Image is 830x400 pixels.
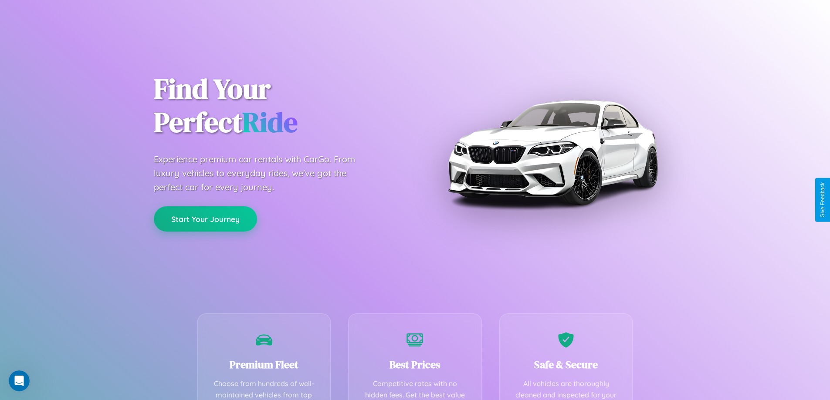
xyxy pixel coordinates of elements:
p: Experience premium car rentals with CarGo. From luxury vehicles to everyday rides, we've got the ... [154,152,372,194]
img: Premium BMW car rental vehicle [444,44,661,261]
iframe: Intercom live chat [9,370,30,391]
h3: Best Prices [362,357,468,372]
button: Start Your Journey [154,206,257,232]
span: Ride [242,103,298,141]
div: Give Feedback [820,182,826,218]
h3: Premium Fleet [211,357,318,372]
h1: Find Your Perfect [154,72,402,139]
h3: Safe & Secure [513,357,620,372]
